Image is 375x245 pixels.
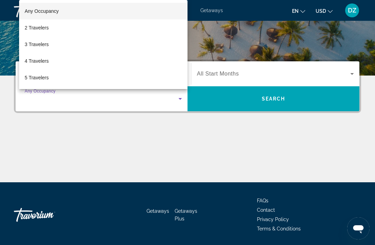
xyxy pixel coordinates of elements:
[347,217,369,239] iframe: Button to launch messaging window
[25,73,49,82] span: 5 Travelers
[25,24,49,32] span: 2 Travelers
[25,40,49,49] span: 3 Travelers
[25,57,49,65] span: 4 Travelers
[25,8,59,14] span: Any Occupancy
